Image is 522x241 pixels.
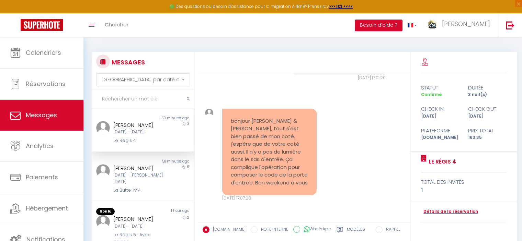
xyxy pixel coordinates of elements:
span: Messages [26,111,57,119]
div: 50 minutes ago [143,116,193,121]
img: logout [506,21,514,29]
label: Modèles [347,226,365,235]
img: ... [96,121,110,135]
a: >>> ICI <<<< [329,3,353,9]
div: 3 nuit(s) [464,92,511,98]
div: [DOMAIN_NAME] [417,134,464,141]
span: 6 [187,164,189,169]
img: ... [96,215,110,229]
span: Analytics [26,142,54,150]
div: 1 [421,186,506,194]
a: Le Régis 4 [427,158,456,166]
span: Calendriers [26,48,61,57]
div: [PERSON_NAME] [113,215,164,223]
div: 58 minutes ago [143,159,193,164]
span: Réservations [26,80,66,88]
div: total des invités [421,178,506,186]
div: 163.35 [464,134,511,141]
img: ... [96,164,110,178]
span: 3 [187,121,189,126]
img: ... [427,20,438,29]
span: [PERSON_NAME] [442,20,490,28]
div: [DATE] - [DATE] [113,223,164,230]
label: RAPPEL [383,226,400,234]
div: check out [464,105,511,113]
pre: bonjour [PERSON_NAME] & [PERSON_NAME], tout s'est bien passé de mon coté. j'espère que de votre c... [231,117,308,187]
button: Besoin d'aide ? [355,20,402,31]
label: NOTE INTERNE [258,226,288,234]
div: [PERSON_NAME] [113,121,164,129]
div: [DATE] 17:07:28 [222,195,317,202]
label: [DOMAIN_NAME] [209,226,246,234]
a: ... [PERSON_NAME] [422,13,499,37]
div: [DATE] [417,113,464,120]
a: Chercher [100,13,134,37]
span: Non lu [96,208,115,215]
span: Paiements [26,173,58,181]
div: Prix total [464,126,511,135]
div: [PERSON_NAME] [113,164,164,172]
span: Chercher [105,21,128,28]
img: ... [205,109,213,117]
div: [DATE] - [DATE] [113,129,164,135]
div: [DATE] - [PERSON_NAME][DATE] [113,172,164,185]
h3: MESSAGES [110,55,145,70]
div: statut [417,84,464,92]
div: 1 hour ago [143,208,193,215]
span: Confirmé [421,92,442,97]
div: La Butte-N°4 [113,187,164,194]
div: Plateforme [417,126,464,135]
div: Le Régis 4 [113,137,164,144]
div: [DATE] 17:01:20 [291,75,386,81]
div: durée [464,84,511,92]
div: [DATE] [464,113,511,120]
input: Rechercher un mot clé [92,89,194,109]
label: WhatsApp [300,226,331,233]
span: Hébergement [26,204,68,213]
img: Super Booking [21,19,63,31]
div: check in [417,105,464,113]
span: 2 [187,215,189,220]
a: Détails de la réservation [421,208,478,215]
